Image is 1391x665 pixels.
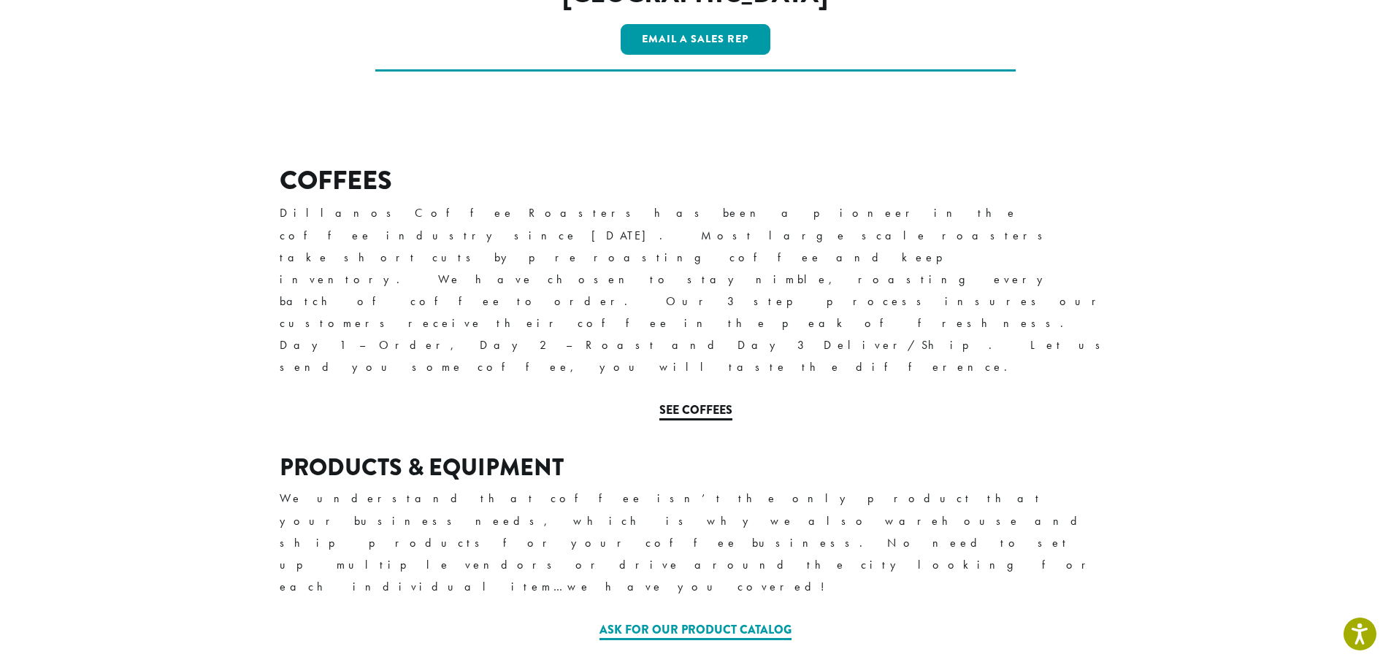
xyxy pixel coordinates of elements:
p: We understand that coffee isn’t the only product that your business needs, which is why we also w... [280,488,1112,597]
p: Dillanos Coffee Roasters has been a pioneer in the coffee industry since [DATE]. Most large scale... [280,202,1112,378]
a: Ask for our Product Catalog [599,621,792,640]
h3: PRODUCTS & EQUIPMENT [280,454,1112,482]
a: Email a Sales Rep [621,24,771,55]
h2: COFFEES [280,165,1112,196]
a: See Coffees [659,401,732,420]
